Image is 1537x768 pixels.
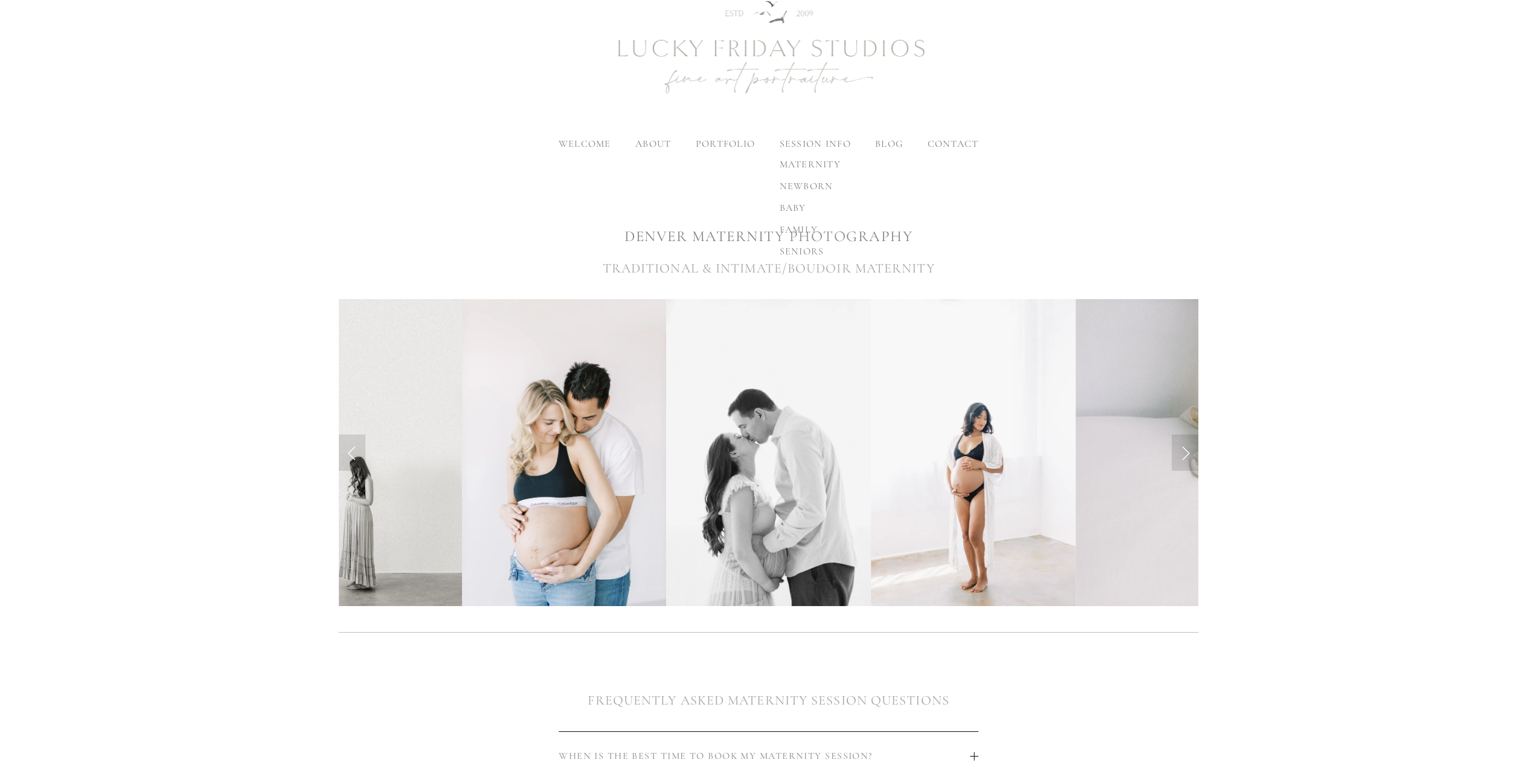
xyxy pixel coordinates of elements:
[339,226,1199,247] h1: DENVER MATERNITY PHOTOGRAPHY
[1172,434,1198,471] a: Next Slide
[779,224,818,236] span: family
[339,691,1199,711] h2: FREQUENTLY ASKED MATERNITY SESSION QUESTIONS
[769,153,850,175] a: maternity
[779,202,806,214] span: baby
[927,138,978,150] a: contact
[559,750,970,762] span: WHEN IS THE BEST TIME TO BOOK MY MATERNITY SESSION?
[769,240,850,262] a: seniors
[769,175,850,197] a: newborn
[779,138,850,150] label: session info
[666,299,871,606] img: kissing-pregnant-couple.jpg
[696,138,756,150] label: portfolio
[779,180,833,192] span: newborn
[769,197,850,219] a: baby
[779,158,841,170] span: maternity
[339,259,1199,279] h2: TRADITIONAL & INTIMATE/BOUDOIR MATERNITY
[339,434,365,471] a: Previous Slide
[871,299,1076,606] img: intimate-studio-maternity-denver.jpg
[257,299,462,606] img: maternity-profile.jpg
[769,219,850,240] a: family
[635,138,671,150] label: about
[875,138,903,150] a: blog
[1076,299,1536,606] img: pregnant-mama-on-bed.jpg
[462,299,667,606] img: adorable-pregnant-couple.jpg
[779,245,824,257] span: seniors
[559,138,611,150] a: welcome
